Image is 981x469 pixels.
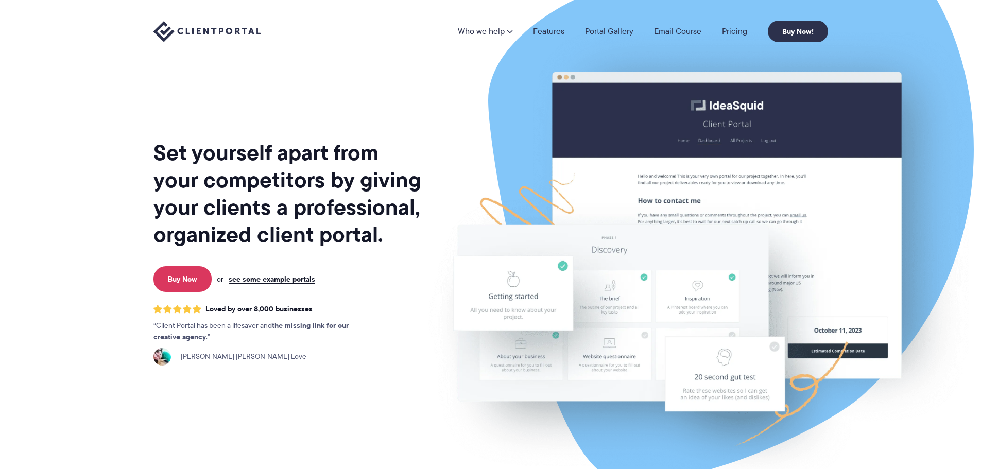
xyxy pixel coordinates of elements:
h1: Set yourself apart from your competitors by giving your clients a professional, organized client ... [153,139,423,248]
p: Client Portal has been a lifesaver and . [153,320,370,343]
span: Loved by over 8,000 businesses [205,305,313,314]
a: Pricing [722,27,747,36]
a: Buy Now [153,266,212,292]
span: [PERSON_NAME] [PERSON_NAME] Love [175,351,306,362]
a: Features [533,27,564,36]
a: Who we help [458,27,512,36]
strong: the missing link for our creative agency [153,320,349,342]
a: see some example portals [229,274,315,284]
span: or [217,274,223,284]
a: Buy Now! [768,21,828,42]
a: Portal Gallery [585,27,633,36]
a: Email Course [654,27,701,36]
